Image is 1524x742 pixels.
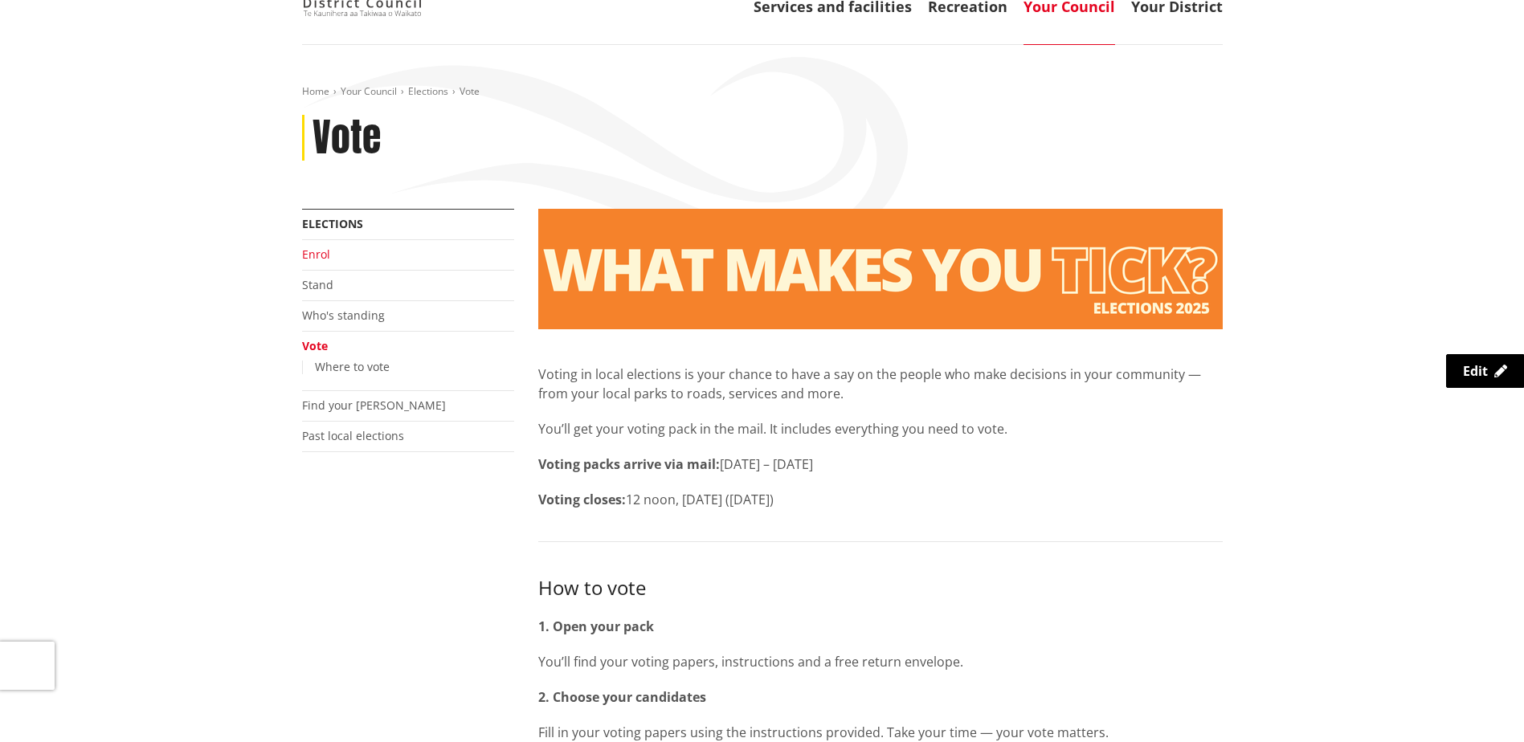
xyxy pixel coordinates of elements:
[1463,362,1488,380] span: Edit
[538,455,1223,474] p: [DATE] – [DATE]
[302,84,329,98] a: Home
[302,277,333,292] a: Stand
[341,84,397,98] a: Your Council
[538,365,1223,403] p: Voting in local elections is your chance to have a say on the people who make decisions in your c...
[302,85,1223,99] nav: breadcrumb
[626,491,774,508] span: 12 noon, [DATE] ([DATE])
[538,723,1223,742] p: Fill in your voting papers using the instructions provided. Take your time — your vote matters.
[302,397,446,413] a: Find your [PERSON_NAME]
[538,618,654,635] strong: 1. Open your pack
[302,247,330,262] a: Enrol
[313,115,381,161] h1: Vote
[302,338,328,353] a: Vote
[302,308,385,323] a: Who's standing
[538,419,1223,438] p: You’ll get your voting pack in the mail. It includes everything you need to vote.
[538,209,1223,329] img: Vote banner
[538,574,1223,601] h3: How to vote
[538,688,706,706] strong: 2. Choose your candidates
[1446,354,1524,388] a: Edit
[408,84,448,98] a: Elections
[538,455,720,473] strong: Voting packs arrive via mail:
[302,216,363,231] a: Elections
[538,491,626,508] strong: Voting closes:
[1450,675,1508,732] iframe: Messenger Launcher
[315,359,390,374] a: Where to vote
[538,653,963,671] span: You’ll find your voting papers, instructions and a free return envelope.
[460,84,480,98] span: Vote
[302,428,404,443] a: Past local elections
